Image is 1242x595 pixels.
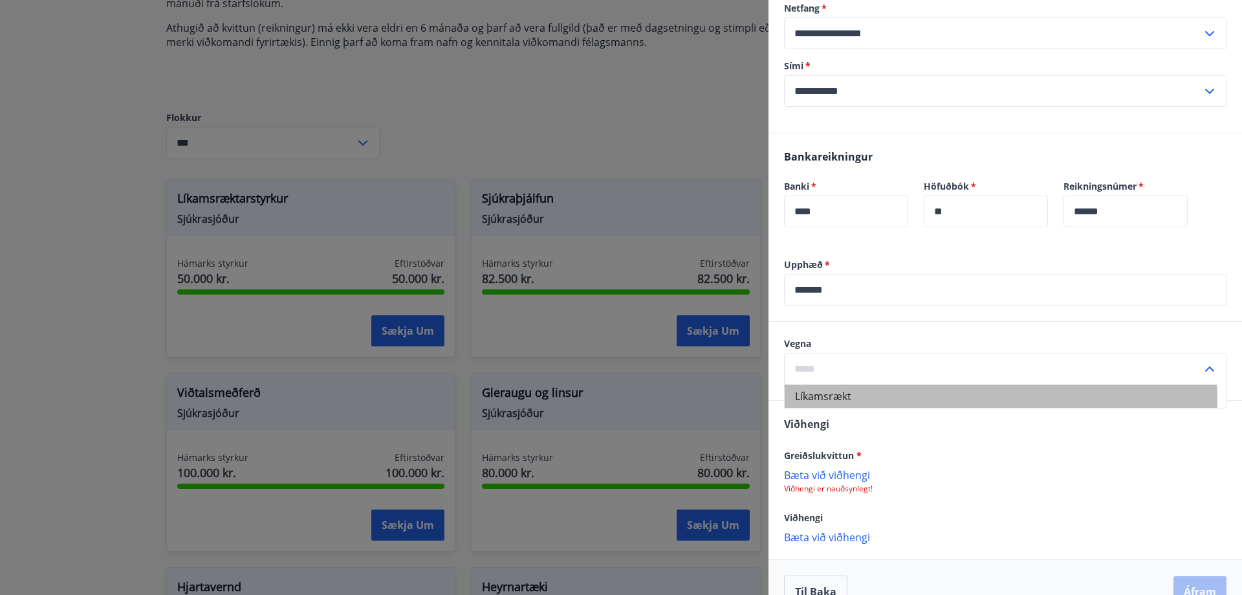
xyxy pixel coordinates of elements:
label: Sími [784,60,1226,73]
span: Bankareikningur [784,150,873,164]
div: Upphæð [784,274,1226,306]
p: Bæta við viðhengi [784,468,1226,481]
span: Viðhengi [784,511,823,524]
label: Vegna [784,337,1226,350]
label: Banki [784,180,908,193]
label: Höfuðbók [924,180,1048,193]
span: Greiðslukvittun [784,449,862,462]
label: Netfang [784,2,1226,15]
span: Viðhengi [784,417,829,431]
label: Upphæð [784,258,1226,271]
label: Reikningsnúmer [1063,180,1188,193]
li: Líkamsrækt [785,385,1226,408]
p: Bæta við viðhengi [784,530,1226,543]
p: Viðhengi er nauðsynlegt! [784,484,1226,494]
